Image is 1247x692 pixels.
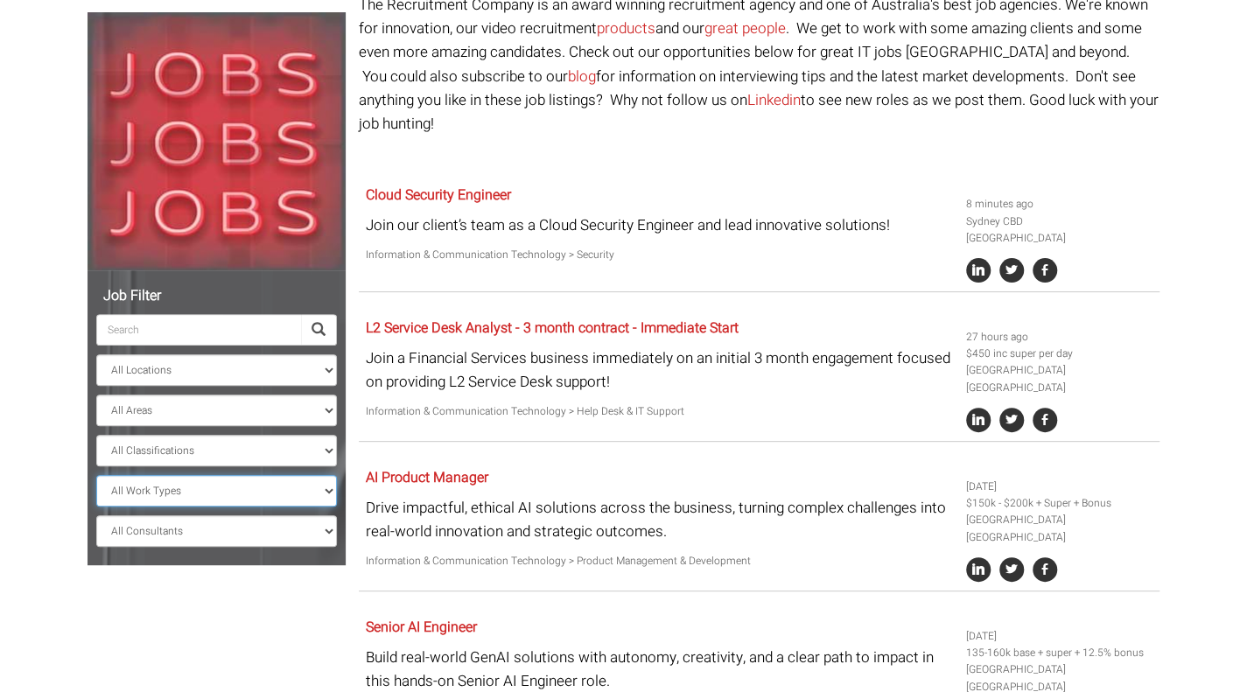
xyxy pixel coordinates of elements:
[96,314,301,346] input: Search
[966,495,1153,512] li: $150k - $200k + Super + Bonus
[597,17,655,39] a: products
[747,89,801,111] a: Linkedin
[568,66,596,87] a: blog
[966,196,1153,213] li: 8 minutes ago
[966,628,1153,645] li: [DATE]
[966,512,1153,545] li: [GEOGRAPHIC_DATA] [GEOGRAPHIC_DATA]
[366,213,953,237] p: Join our client’s team as a Cloud Security Engineer and lead innovative solutions!
[366,467,488,488] a: AI Product Manager
[88,12,346,270] img: Jobs, Jobs, Jobs
[966,645,1153,661] li: 135-160k base + super + 12.5% bonus
[366,247,953,263] p: Information & Communication Technology > Security
[966,362,1153,395] li: [GEOGRAPHIC_DATA] [GEOGRAPHIC_DATA]
[366,496,953,543] p: Drive impactful, ethical AI solutions across the business, turning complex challenges into real-w...
[366,185,511,206] a: Cloud Security Engineer
[366,346,953,394] p: Join a Financial Services business immediately on an initial 3 month engagement focused on provid...
[966,346,1153,362] li: $450 inc super per day
[966,213,1153,247] li: Sydney CBD [GEOGRAPHIC_DATA]
[966,479,1153,495] li: [DATE]
[366,403,953,420] p: Information & Communication Technology > Help Desk & IT Support
[366,553,953,570] p: Information & Communication Technology > Product Management & Development
[96,289,337,304] h5: Job Filter
[966,329,1153,346] li: 27 hours ago
[366,318,739,339] a: L2 Service Desk Analyst - 3 month contract - Immediate Start
[704,17,786,39] a: great people
[366,617,477,638] a: Senior AI Engineer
